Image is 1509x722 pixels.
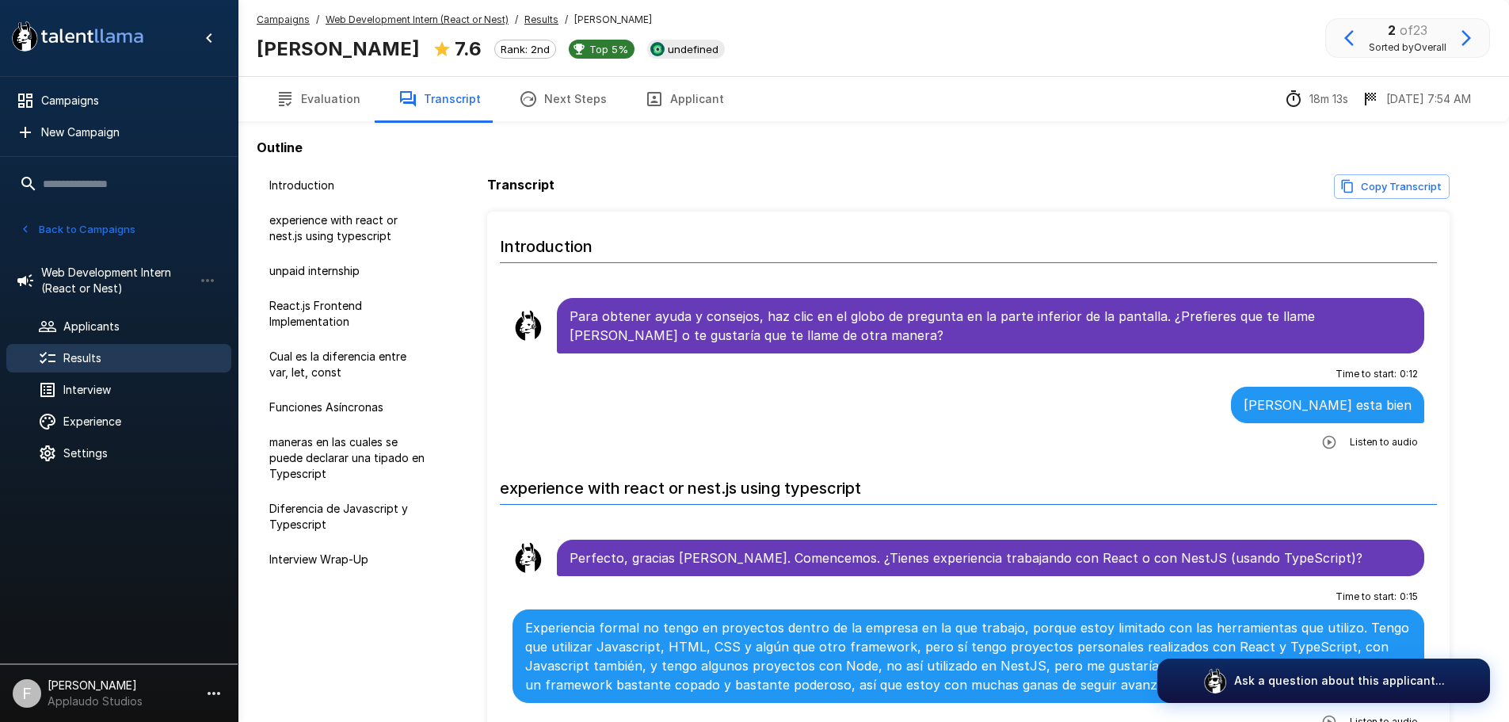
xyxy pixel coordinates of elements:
[269,178,428,193] span: Introduction
[455,37,482,60] b: 7.6
[570,548,1412,567] p: Perfecto, gracias [PERSON_NAME]. Comencemos. ¿Tienes experiencia trabajando con React o con NestJ...
[500,221,1438,263] h6: Introduction
[583,43,634,55] span: Top 5%
[379,77,500,121] button: Transcript
[1157,659,1490,703] button: Ask a question about this applicant...
[269,212,428,244] span: experience with react or nest.js using typescript
[1400,366,1418,382] span: 0 : 12
[257,342,440,387] div: Cual es la diferencia entre var, let, const
[1309,91,1348,107] p: 18m 13s
[257,37,420,60] b: [PERSON_NAME]
[487,177,554,193] b: Transcript
[650,42,665,56] img: smartrecruiters_logo.jpeg
[1336,366,1397,382] span: Time to start :
[1388,22,1396,38] b: 2
[1350,434,1418,450] span: Listen to audio
[1400,22,1427,38] span: of 23
[269,349,428,380] span: Cual es la diferencia entre var, let, const
[1361,90,1471,109] div: The date and time when the interview was completed
[269,501,428,533] span: Diferencia de Javascript y Typescript
[269,434,428,482] span: maneras en las cuales se puede declarar una tipado en Typescript
[257,171,440,200] div: Introduction
[626,77,743,121] button: Applicant
[1284,90,1348,109] div: The time between starting and completing the interview
[257,206,440,250] div: experience with react or nest.js using typescript
[495,43,555,55] span: Rank: 2nd
[269,552,428,567] span: Interview Wrap-Up
[257,495,440,539] div: Diferencia de Javascript y Typescript
[257,77,379,121] button: Evaluation
[1234,673,1445,689] p: Ask a question about this applicant...
[513,542,544,574] img: llama_clean.png
[1369,40,1446,55] span: Sorted by Overall
[513,310,544,342] img: llama_clean.png
[570,307,1412,345] p: Para obtener ayuda y consejos, haz clic en el globo de pregunta en la parte inferior de la pantal...
[500,463,1438,505] h6: experience with react or nest.js using typescript
[1244,395,1412,414] p: [PERSON_NAME] esta bien
[269,263,428,279] span: unpaid internship
[257,393,440,422] div: Funciones Asíncronas
[1386,91,1471,107] p: [DATE] 7:54 AM
[1336,589,1397,605] span: Time to start :
[1202,668,1228,693] img: logo_glasses@2x.png
[257,428,440,488] div: maneras en las cuales se puede declarar una tipado en Typescript
[525,618,1412,694] p: Experiencia formal no tengo en proyectos dentro de la empresa en la que trabajo, porque estoy lim...
[647,40,725,59] div: View profile in SmartRecruiters
[1334,174,1450,199] button: Copy transcript
[1400,589,1418,605] span: 0 : 15
[257,292,440,336] div: React.js Frontend Implementation
[257,257,440,285] div: unpaid internship
[661,43,725,55] span: undefined
[269,399,428,415] span: Funciones Asíncronas
[269,298,428,330] span: React.js Frontend Implementation
[500,77,626,121] button: Next Steps
[257,545,440,574] div: Interview Wrap-Up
